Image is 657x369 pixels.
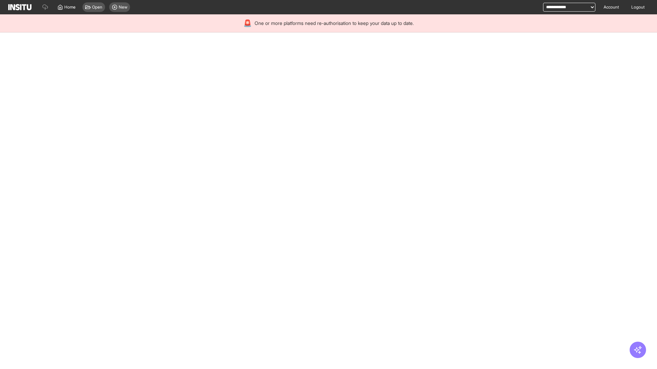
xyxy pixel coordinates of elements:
[8,4,31,10] img: Logo
[119,4,127,10] span: New
[92,4,102,10] span: Open
[255,20,414,27] span: One or more platforms need re-authorisation to keep your data up to date.
[64,4,76,10] span: Home
[243,18,252,28] div: 🚨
